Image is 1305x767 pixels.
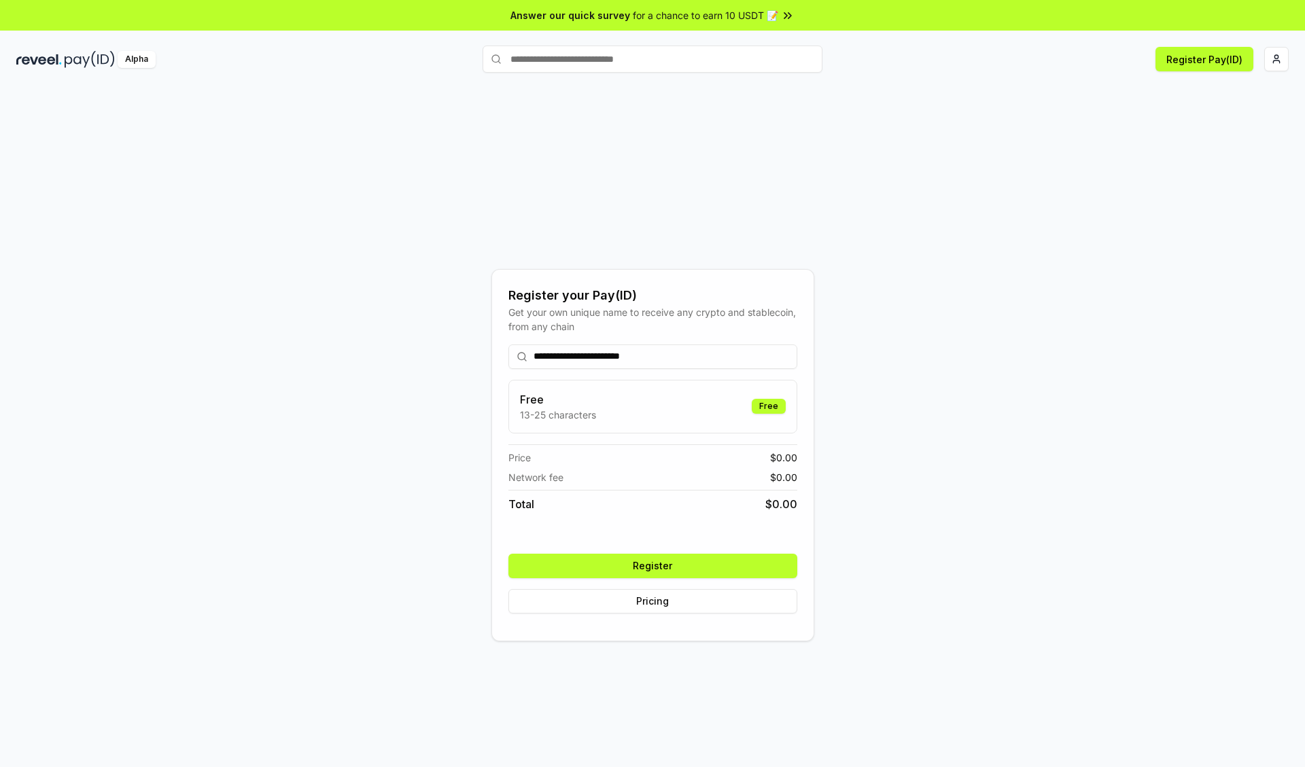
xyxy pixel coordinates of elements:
[510,8,630,22] span: Answer our quick survey
[770,470,797,484] span: $ 0.00
[752,399,786,414] div: Free
[520,408,596,422] p: 13-25 characters
[770,450,797,465] span: $ 0.00
[508,470,563,484] span: Network fee
[118,51,156,68] div: Alpha
[16,51,62,68] img: reveel_dark
[1155,47,1253,71] button: Register Pay(ID)
[508,496,534,512] span: Total
[520,391,596,408] h3: Free
[65,51,115,68] img: pay_id
[633,8,778,22] span: for a chance to earn 10 USDT 📝
[508,554,797,578] button: Register
[508,305,797,334] div: Get your own unique name to receive any crypto and stablecoin, from any chain
[508,286,797,305] div: Register your Pay(ID)
[508,589,797,613] button: Pricing
[508,450,531,465] span: Price
[765,496,797,512] span: $ 0.00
